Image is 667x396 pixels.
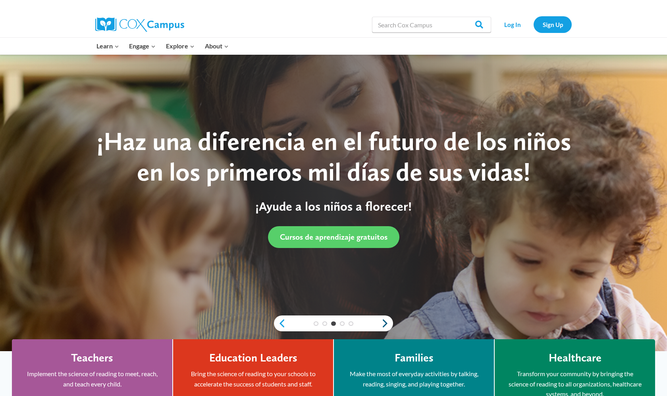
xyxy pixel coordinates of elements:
a: 5 [349,321,353,326]
input: Search Cox Campus [372,17,491,33]
a: previous [274,319,286,328]
p: Bring the science of reading to your schools to accelerate the success of students and staff. [185,369,321,389]
span: Cursos de aprendizaje gratuitos [280,232,387,242]
h4: Healthcare [549,351,601,365]
a: 2 [322,321,327,326]
p: Make the most of everyday activities by talking, reading, singing, and playing together. [346,369,482,389]
a: Cursos de aprendizaje gratuitos [268,226,399,248]
h4: Education Leaders [209,351,297,365]
button: Child menu of Explore [161,38,200,54]
p: Implement the science of reading to meet, reach, and teach every child. [24,369,160,389]
p: ¡Ayude a los niños a florecer! [85,199,582,214]
button: Child menu of Engage [124,38,161,54]
a: Sign Up [534,16,572,33]
nav: Primary Navigation [91,38,233,54]
a: Log In [495,16,530,33]
a: 4 [340,321,345,326]
a: 1 [314,321,318,326]
img: Cox Campus [95,17,184,32]
nav: Secondary Navigation [495,16,572,33]
div: content slider buttons [274,315,393,331]
button: Child menu of About [200,38,234,54]
a: 3 [331,321,336,326]
a: next [381,319,393,328]
div: ¡Haz una diferencia en el futuro de los niños en los primeros mil días de sus vidas! [85,126,582,187]
h4: Families [395,351,434,365]
button: Child menu of Learn [91,38,124,54]
h4: Teachers [71,351,113,365]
